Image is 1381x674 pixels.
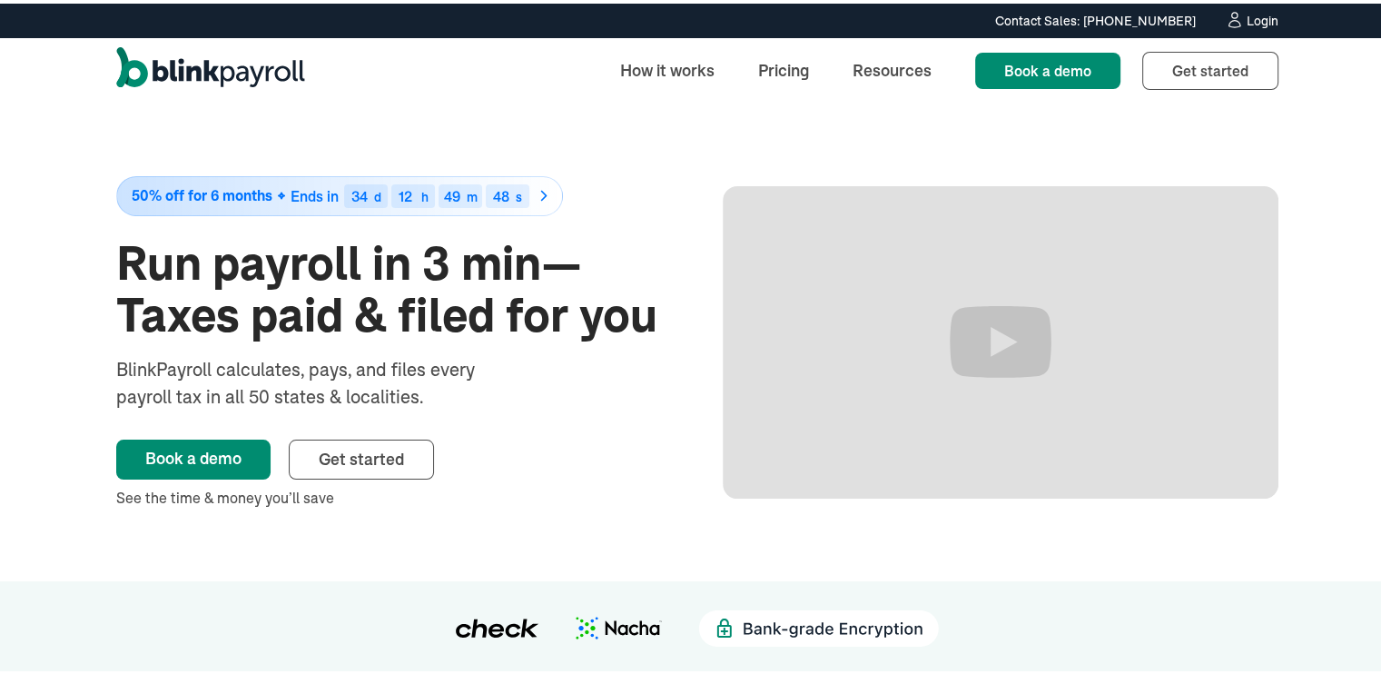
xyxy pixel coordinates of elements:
span: Get started [1172,58,1248,76]
div: BlinkPayroll calculates, pays, and files every payroll tax in all 50 states & localities. [116,352,523,407]
span: Get started [319,445,404,466]
span: 34 [351,183,368,202]
span: 48 [493,183,509,202]
span: 12 [399,183,412,202]
div: Contact Sales: [PHONE_NUMBER] [995,8,1196,27]
span: Ends in [291,183,339,202]
div: See the time & money you’ll save [116,483,672,505]
a: Resources [838,47,946,86]
a: Get started [1142,48,1278,86]
a: Login [1225,7,1278,27]
span: 49 [444,183,460,202]
span: 50% off for 6 months [132,184,272,200]
span: Book a demo [1004,58,1091,76]
iframe: Run Payroll in 3 min with BlinkPayroll [723,183,1278,495]
a: 50% off for 6 monthsEnds in34d12h49m48s [116,173,672,213]
div: d [374,187,381,200]
a: Book a demo [975,49,1120,85]
div: s [516,187,522,200]
a: Get started [289,436,434,476]
div: Login [1247,11,1278,24]
div: m [467,187,478,200]
h1: Run payroll in 3 min—Taxes paid & filed for you [116,234,672,338]
a: How it works [606,47,729,86]
a: home [116,44,305,91]
a: Pricing [744,47,824,86]
a: Book a demo [116,436,271,476]
div: h [421,187,429,200]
